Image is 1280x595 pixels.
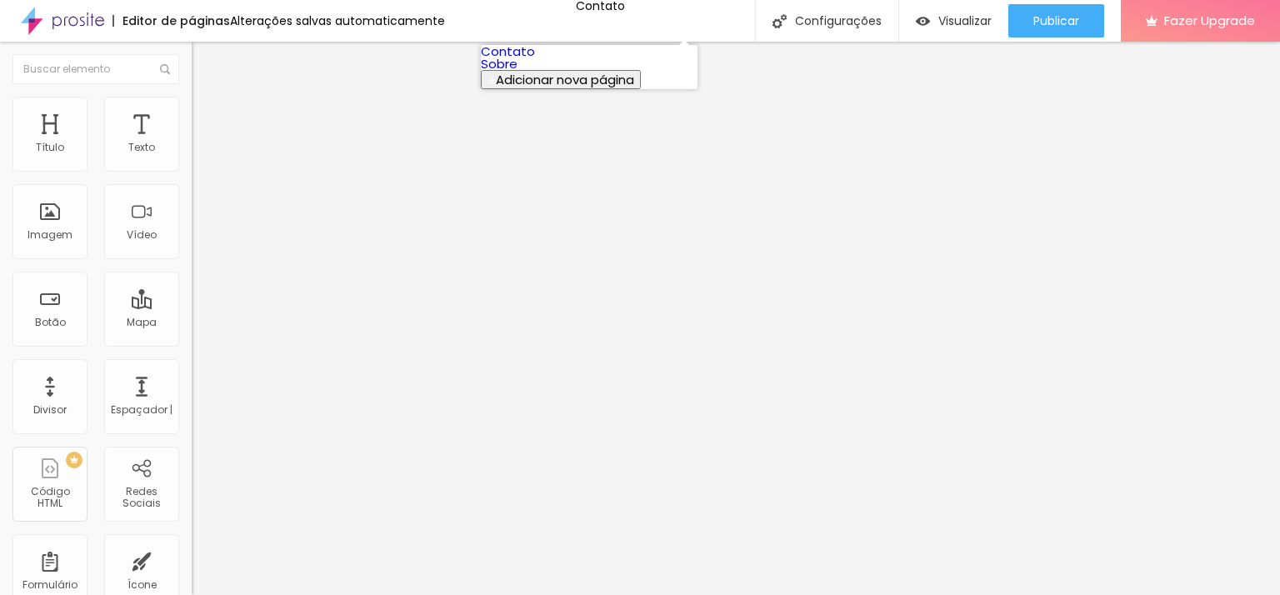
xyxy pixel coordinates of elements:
span: Adicionar nova página [496,71,634,88]
font: Configurações [795,15,882,27]
a: Contato [481,42,535,60]
button: Publicar [1008,4,1104,37]
div: Título [36,142,64,153]
div: Imagem [27,229,72,241]
input: Buscar elemento [12,54,179,84]
div: Redes Sociais [108,486,174,510]
div: Divisor [33,404,67,416]
button: Adicionar nova página [481,70,641,89]
div: Alterações salvas automaticamente [230,15,445,27]
img: Ícone [772,14,787,28]
div: Texto [128,142,155,153]
div: Vídeo [127,229,157,241]
div: Editor de páginas [112,15,230,27]
div: Ícone [127,579,157,591]
img: Ícone [160,64,170,74]
img: view-1.svg [916,14,930,28]
button: Visualizar [899,4,1008,37]
span: Visualizar [938,14,992,27]
div: Mapa [127,317,157,328]
span: Fazer Upgrade [1164,13,1255,27]
div: Botão [35,317,66,328]
div: Espaçador | [111,404,172,416]
a: Sobre [481,55,517,72]
iframe: Editor [192,42,1280,595]
div: Formulário [22,579,77,591]
span: Publicar [1033,14,1079,27]
div: Código HTML [17,486,82,510]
